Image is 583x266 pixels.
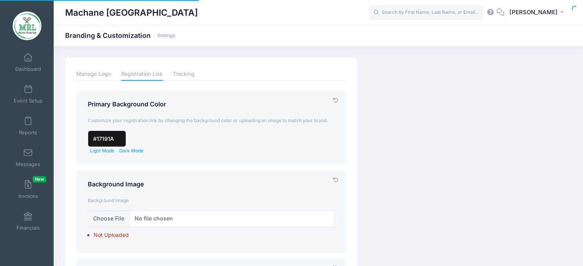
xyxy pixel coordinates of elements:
[121,67,163,81] a: Registration Link
[173,67,195,81] a: Tracking
[65,4,198,21] h1: Machane [GEOGRAPHIC_DATA]
[90,148,114,153] a: Light Mode
[14,98,43,104] span: Event Setup
[15,66,41,72] span: Dashboard
[18,193,38,199] span: Invoices
[65,31,176,39] h1: Branding & Customization
[504,4,572,21] button: [PERSON_NAME]
[33,176,46,183] span: New
[16,161,40,168] span: Messages
[157,33,176,39] a: Settings
[94,227,335,243] label: Not Uploaded
[16,225,40,231] span: Financials
[10,81,46,108] a: Event Setup
[88,197,129,203] span: Background Image
[119,148,143,153] a: Dark Mode
[10,176,46,203] a: InvoicesNew
[88,101,335,108] h4: Primary Background Color
[509,8,558,16] span: [PERSON_NAME]
[10,113,46,139] a: Reports
[10,144,46,171] a: Messages
[10,49,46,76] a: Dashboard
[19,129,37,136] span: Reports
[369,5,484,20] input: Search by First Name, Last Name, or Email...
[76,67,111,81] a: Manage Logo
[10,208,46,235] a: Financials
[13,11,41,40] img: Machane Racket Lake
[88,117,328,123] span: Customize your registration link by changing the background color or uploading an image to match ...
[88,181,335,188] h4: Background Image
